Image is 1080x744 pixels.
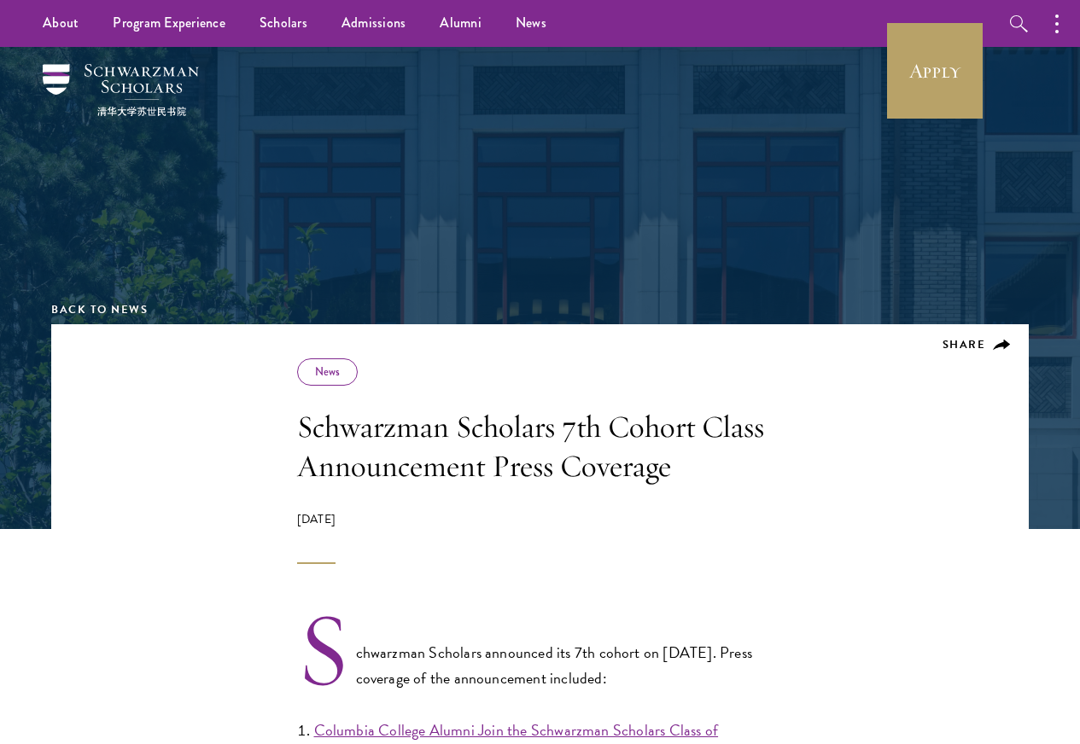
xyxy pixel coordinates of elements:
[297,615,784,691] p: Schwarzman Scholars announced its 7th cohort on [DATE]. Press coverage of the announcement included:
[315,363,340,380] a: News
[297,511,784,564] div: [DATE]
[943,336,986,353] span: Share
[51,301,148,318] a: Back to News
[887,23,983,119] a: Apply
[43,64,199,116] img: Schwarzman Scholars
[297,407,784,485] h1: Schwarzman Scholars 7th Cohort Class Announcement Press Coverage
[943,337,1012,352] button: Share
